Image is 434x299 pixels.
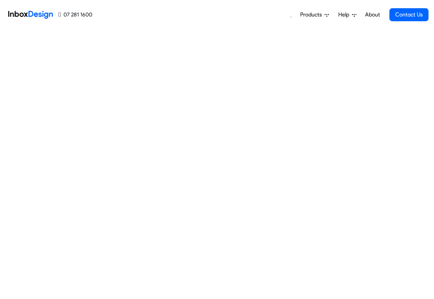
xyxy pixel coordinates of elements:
span: Products [300,11,325,19]
a: 07 281 1600 [58,11,92,19]
a: Products [297,8,332,22]
a: Help [336,8,359,22]
a: Contact Us [389,8,429,21]
a: About [363,8,382,22]
span: Help [338,11,352,19]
